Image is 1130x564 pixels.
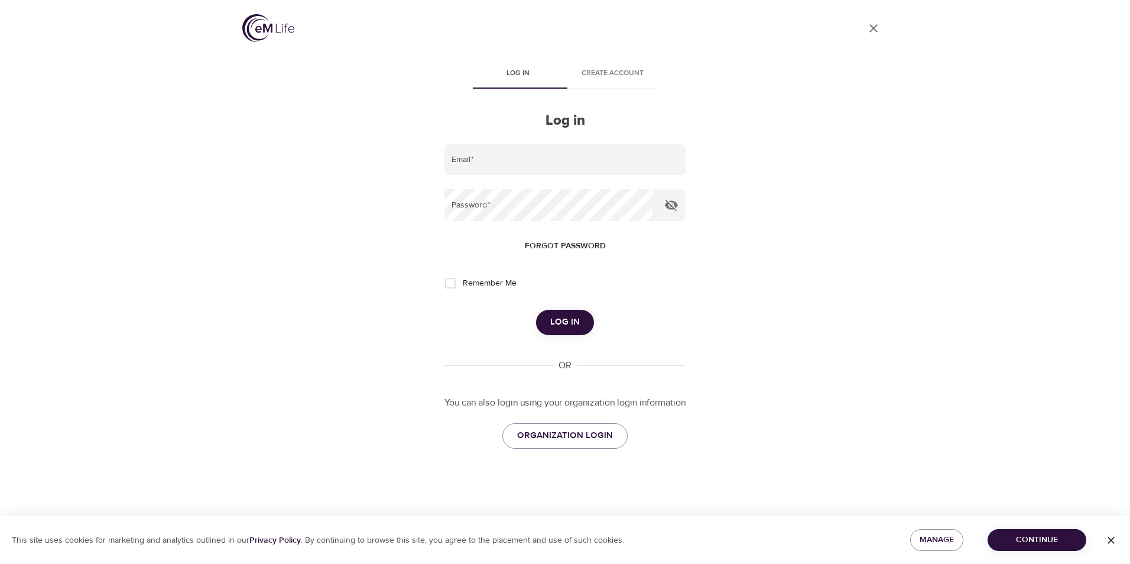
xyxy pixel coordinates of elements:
a: ORGANIZATION LOGIN [502,423,628,448]
span: Forgot password [525,239,606,254]
span: Log in [550,315,580,330]
h2: Log in [444,112,686,129]
span: Remember Me [463,277,517,290]
button: Log in [536,310,594,335]
span: Manage [920,533,954,547]
img: logo [242,14,294,42]
span: Log in [478,67,558,80]
button: Continue [988,529,1086,551]
a: close [859,14,888,43]
div: disabled tabs example [444,60,686,89]
button: Manage [910,529,963,551]
button: Forgot password [520,235,611,257]
span: Create account [572,67,652,80]
span: ORGANIZATION LOGIN [517,428,613,443]
div: OR [554,359,576,372]
span: Continue [997,533,1077,547]
a: Privacy Policy [249,535,301,546]
p: You can also login using your organization login information [444,396,686,410]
